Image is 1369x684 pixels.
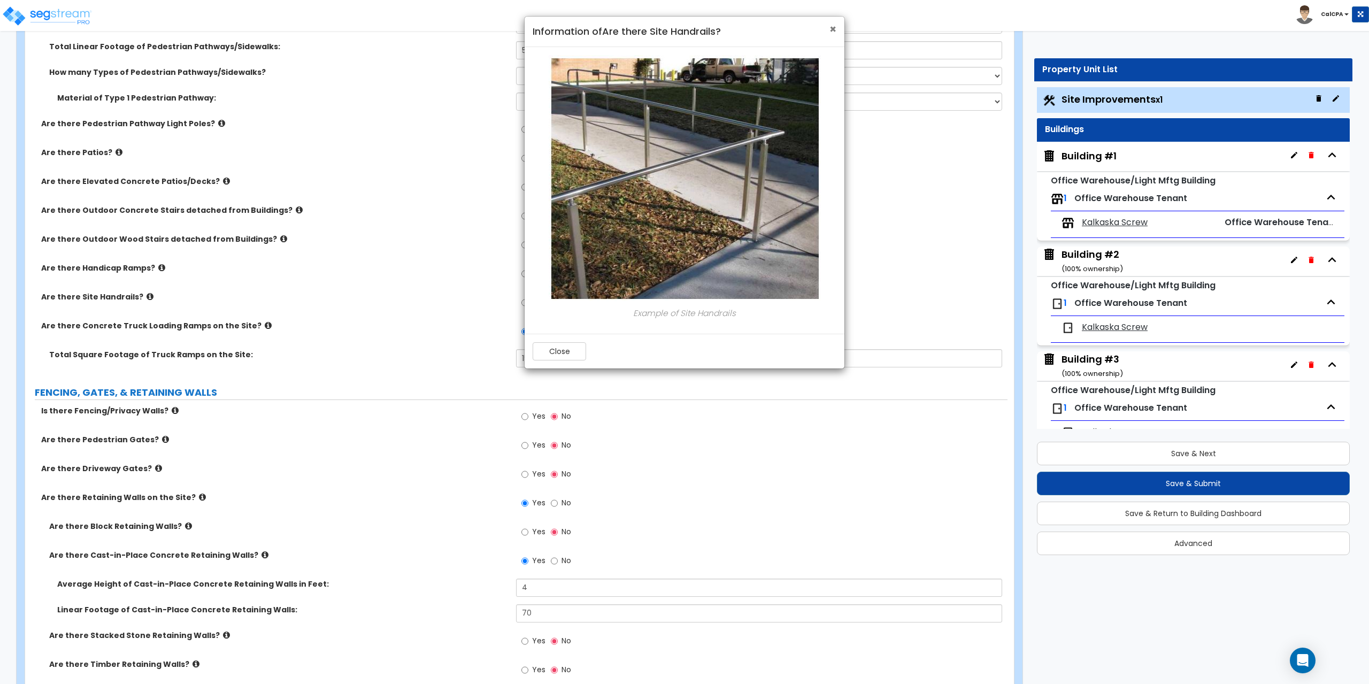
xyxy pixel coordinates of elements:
[549,55,821,301] img: 15.JPG
[829,21,836,37] span: ×
[633,308,736,319] i: Example of Site Handrails
[829,24,836,35] button: Close
[533,342,586,360] button: Close
[533,25,836,39] h4: Information of Are there Site Handrails?
[1290,648,1316,673] div: Open Intercom Messenger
